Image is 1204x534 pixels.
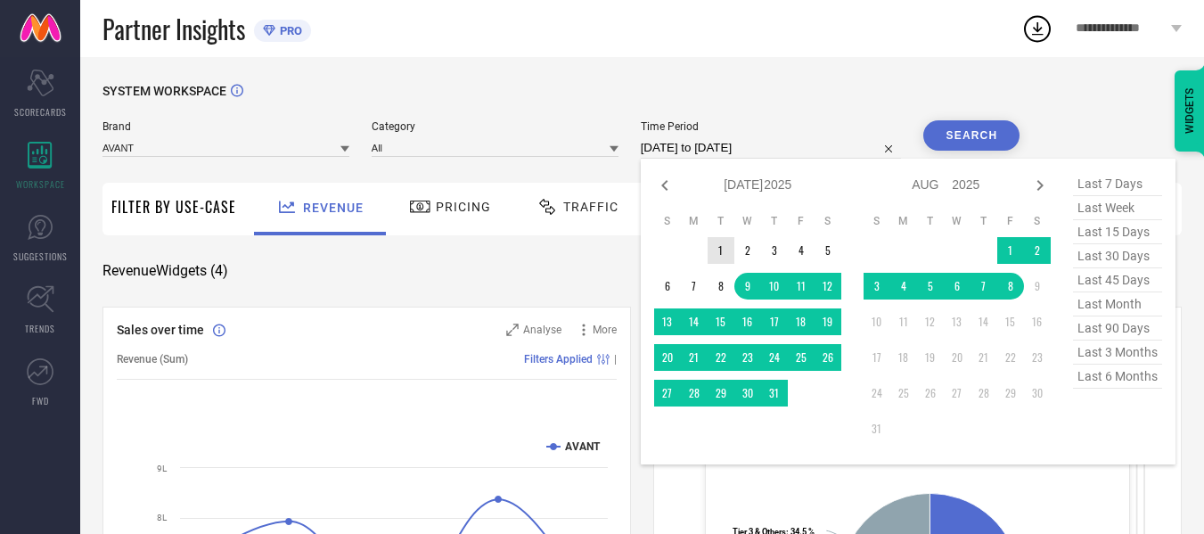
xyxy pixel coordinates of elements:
th: Sunday [654,214,681,228]
th: Friday [997,214,1024,228]
td: Fri Aug 29 2025 [997,380,1024,407]
td: Sun Jul 20 2025 [654,344,681,371]
td: Fri Jul 18 2025 [788,308,815,335]
td: Sat Aug 09 2025 [1024,273,1051,300]
td: Thu Aug 14 2025 [971,308,997,335]
td: Tue Aug 05 2025 [917,273,944,300]
span: | [614,353,617,366]
td: Mon Jul 21 2025 [681,344,708,371]
span: SUGGESTIONS [13,250,68,263]
th: Wednesday [734,214,761,228]
td: Thu Aug 28 2025 [971,380,997,407]
td: Sun Aug 24 2025 [864,380,890,407]
span: Category [372,120,618,133]
th: Sunday [864,214,890,228]
th: Friday [788,214,815,228]
span: last 3 months [1073,341,1162,365]
td: Tue Aug 26 2025 [917,380,944,407]
span: Pricing [436,200,491,214]
span: Revenue Widgets ( 4 ) [102,262,228,280]
td: Sun Jul 27 2025 [654,380,681,407]
td: Wed Aug 20 2025 [944,344,971,371]
th: Tuesday [917,214,944,228]
span: TRENDS [25,322,55,335]
td: Tue Jul 29 2025 [708,380,734,407]
span: last 45 days [1073,268,1162,292]
th: Thursday [971,214,997,228]
td: Tue Aug 19 2025 [917,344,944,371]
text: 9L [157,464,168,473]
td: Fri Jul 25 2025 [788,344,815,371]
span: Sales over time [117,323,204,337]
td: Thu Aug 07 2025 [971,273,997,300]
span: Traffic [563,200,618,214]
td: Wed Jul 16 2025 [734,308,761,335]
input: Select time period [641,137,902,159]
td: Sat Aug 02 2025 [1024,237,1051,264]
td: Fri Aug 15 2025 [997,308,1024,335]
td: Sat Aug 30 2025 [1024,380,1051,407]
td: Sat Jul 05 2025 [815,237,841,264]
td: Thu Jul 17 2025 [761,308,788,335]
th: Thursday [761,214,788,228]
span: SYSTEM WORKSPACE [102,84,226,98]
td: Tue Aug 12 2025 [917,308,944,335]
div: Next month [1029,175,1051,196]
span: last 7 days [1073,172,1162,196]
span: PRO [275,24,302,37]
td: Wed Aug 27 2025 [944,380,971,407]
td: Sun Aug 17 2025 [864,344,890,371]
span: Time Period [641,120,902,133]
td: Fri Aug 08 2025 [997,273,1024,300]
td: Sat Jul 26 2025 [815,344,841,371]
td: Sun Aug 31 2025 [864,415,890,442]
td: Sun Jul 13 2025 [654,308,681,335]
td: Tue Jul 22 2025 [708,344,734,371]
span: Partner Insights [102,11,245,47]
td: Tue Jul 15 2025 [708,308,734,335]
button: Search [923,120,1020,151]
svg: Zoom [506,324,519,336]
td: Sun Aug 10 2025 [864,308,890,335]
span: Revenue [303,201,364,215]
span: last 30 days [1073,244,1162,268]
span: last 6 months [1073,365,1162,389]
td: Fri Jul 11 2025 [788,273,815,300]
span: last week [1073,196,1162,220]
div: Previous month [654,175,676,196]
th: Monday [681,214,708,228]
td: Tue Jul 08 2025 [708,273,734,300]
td: Mon Jul 07 2025 [681,273,708,300]
td: Fri Jul 04 2025 [788,237,815,264]
td: Sun Aug 03 2025 [864,273,890,300]
td: Wed Jul 30 2025 [734,380,761,407]
td: Fri Aug 22 2025 [997,344,1024,371]
span: Brand [102,120,349,133]
td: Mon Jul 14 2025 [681,308,708,335]
td: Mon Aug 04 2025 [890,273,917,300]
span: Filters Applied [524,353,593,366]
td: Thu Jul 31 2025 [761,380,788,407]
td: Wed Jul 23 2025 [734,344,761,371]
th: Saturday [1024,214,1051,228]
span: FWD [32,394,49,407]
td: Sat Jul 19 2025 [815,308,841,335]
text: 8L [157,513,168,522]
td: Sat Aug 23 2025 [1024,344,1051,371]
td: Wed Jul 02 2025 [734,237,761,264]
td: Mon Aug 11 2025 [890,308,917,335]
div: Open download list [1021,12,1053,45]
span: last 90 days [1073,316,1162,341]
span: Revenue (Sum) [117,353,188,366]
td: Thu Aug 21 2025 [971,344,997,371]
th: Saturday [815,214,841,228]
td: Wed Aug 13 2025 [944,308,971,335]
td: Fri Aug 01 2025 [997,237,1024,264]
td: Thu Jul 03 2025 [761,237,788,264]
span: WORKSPACE [16,177,65,191]
span: More [593,324,617,336]
span: last month [1073,292,1162,316]
td: Thu Jul 24 2025 [761,344,788,371]
td: Mon Aug 18 2025 [890,344,917,371]
span: Filter By Use-Case [111,196,236,218]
